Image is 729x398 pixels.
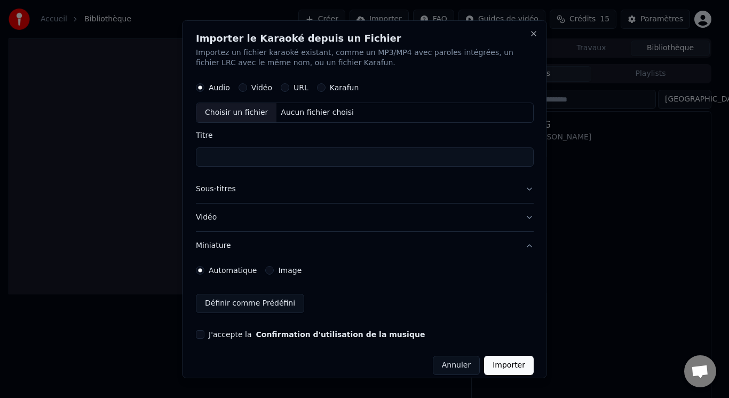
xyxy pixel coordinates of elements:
[196,175,534,203] button: Sous-titres
[251,84,272,91] label: Vidéo
[256,331,425,338] button: J'accepte la
[209,267,257,274] label: Automatique
[329,84,359,91] label: Karafun
[196,47,534,68] p: Importez un fichier karaoké existant, comme un MP3/MP4 avec paroles intégrées, un fichier LRC ave...
[276,107,358,118] div: Aucun fichier choisi
[196,131,534,139] label: Titre
[196,33,534,43] h2: Importer le Karaoké depuis un Fichier
[294,84,308,91] label: URL
[209,84,230,91] label: Audio
[196,204,534,231] button: Vidéo
[209,331,425,338] label: J'accepte la
[484,356,534,375] button: Importer
[278,267,302,274] label: Image
[196,103,276,122] div: Choisir un fichier
[196,232,534,260] button: Miniature
[196,294,304,313] button: Définir comme Prédéfini
[432,356,479,375] button: Annuler
[196,260,534,322] div: Miniature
